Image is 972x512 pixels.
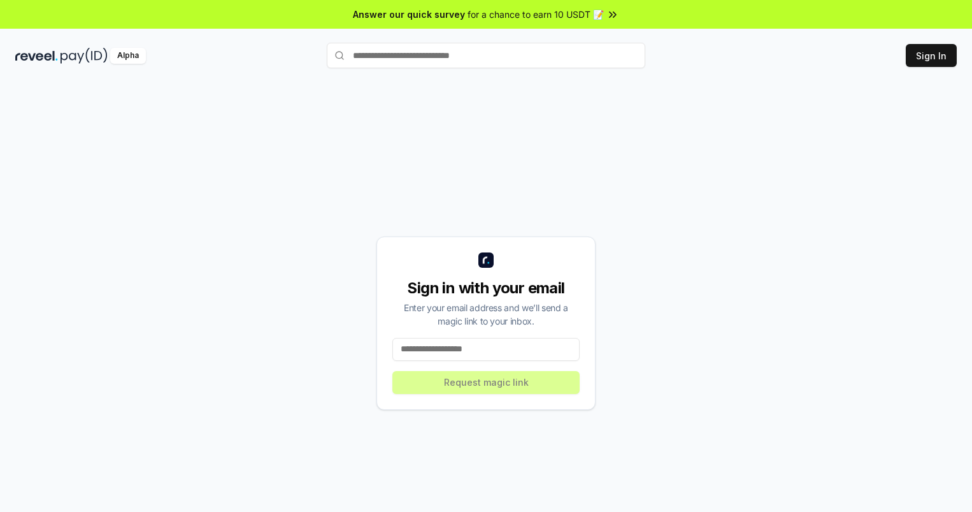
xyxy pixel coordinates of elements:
span: Answer our quick survey [353,8,465,21]
button: Sign In [906,44,957,67]
div: Enter your email address and we’ll send a magic link to your inbox. [392,301,580,328]
img: pay_id [61,48,108,64]
div: Sign in with your email [392,278,580,298]
img: logo_small [478,252,494,268]
span: for a chance to earn 10 USDT 📝 [468,8,604,21]
img: reveel_dark [15,48,58,64]
div: Alpha [110,48,146,64]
